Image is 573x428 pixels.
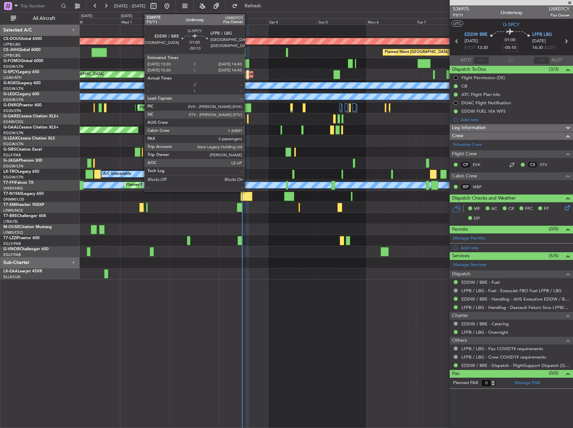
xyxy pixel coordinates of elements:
div: Planned Maint [GEOGRAPHIC_DATA] ([GEOGRAPHIC_DATA]) [139,103,245,113]
a: G-KGKGLegacy 600 [3,81,41,85]
a: LFPB/LBG [3,53,21,58]
span: G-LEAX [3,137,18,141]
a: G-GARECessna Citation XLS+ [3,114,59,118]
span: T7-BRE [3,214,17,218]
span: LNX07CY [549,5,570,12]
span: 536975 [453,5,469,12]
a: EGGW/LTN [3,175,23,180]
a: T7-BREChallenger 604 [3,214,46,218]
a: EGGW/LTN [3,64,23,69]
span: G-SIRS [3,148,16,152]
a: M-OUSECitation Mustang [3,225,52,229]
a: MBP [473,184,488,190]
span: Dispatch Checks and Weather [452,195,516,202]
div: Tue 7 [416,18,465,24]
div: Tue 30 [71,18,120,24]
a: EGLF/FAB [3,252,21,257]
span: CR [508,206,514,212]
div: Add new [461,245,570,251]
span: Leg Information [452,124,486,132]
span: ELDT [545,45,555,51]
div: CB [461,83,467,89]
a: G-LEGCLegacy 600 [3,92,39,96]
span: Dispatch To-Dos [452,66,486,73]
div: [DATE] [81,13,92,19]
a: Manage Services [453,262,487,268]
a: Manage PAX [515,380,540,386]
a: LX-EAALearjet 45XR [3,269,42,273]
a: Manage Permits [453,235,486,242]
span: All Aircraft [17,16,71,21]
a: T7-LZZIPraetor 600 [3,236,40,240]
a: EGLF/FAB [3,153,21,158]
a: T7-N1960Legacy 650 [3,192,44,196]
a: EGGW/LTN [3,142,23,147]
div: [DATE] [121,13,132,19]
span: CS-DOU [3,37,19,41]
span: [DATE] [464,38,478,45]
a: G-GAALCessna Citation XLS+ [3,125,59,129]
input: Trip Number [20,1,59,11]
div: Unplanned Maint [GEOGRAPHIC_DATA] [237,69,306,79]
a: LFPB/LBG [3,42,21,47]
a: ELLX/LUX [3,274,20,279]
span: ETOT [464,45,475,51]
span: G-KGKG [3,81,19,85]
button: All Aircraft [7,13,73,24]
a: EGGW/LTN [3,164,23,169]
div: Flight Permission (DE) [461,75,505,81]
a: EDDW / BRE - Catering [461,321,509,327]
a: LFMN/NCE [3,208,23,213]
a: STV [540,162,555,168]
span: (0/0) [549,225,559,232]
span: Pax [452,370,459,378]
a: T7-EMIHawker 900XP [3,203,44,207]
span: T7-N1960 [3,192,22,196]
a: G-VNORChallenger 650 [3,247,49,251]
a: G-JAGAPhenom 300 [3,159,42,163]
span: LX-TRO [3,170,18,174]
span: Others [452,337,467,344]
div: Sun 5 [317,18,367,24]
div: CP [460,161,471,168]
button: UTC [451,20,463,26]
span: G-VNOR [3,247,20,251]
a: LFPB / LBG - Crew COVID19 requirements [461,354,546,360]
div: A/C Unavailable [103,169,131,179]
a: EGLF/FAB [3,241,21,246]
span: (5/5) [549,252,559,259]
label: Planned PAX [453,380,478,386]
span: 14:30 [532,45,543,51]
a: EDDW / BRE - Dispatch - FlightSupport Dispatch [GEOGRAPHIC_DATA] [461,363,570,368]
div: Sat 4 [268,18,317,24]
div: EDDW FUEL VIA WFS [461,108,506,114]
a: G-FOMOGlobal 6000 [3,59,43,63]
a: LX-TROLegacy 650 [3,170,39,174]
a: EVK [473,162,488,168]
span: T7-EMI [3,203,16,207]
span: LX-EAA [3,269,18,273]
span: (3/3) [549,66,559,73]
a: G-SPCYLegacy 650 [3,70,39,74]
a: EGNR/CEG [3,119,23,124]
a: LFMD/CEQ [3,230,23,235]
span: LFPB LBG [532,32,552,38]
div: AOG Maint Dusseldorf [151,125,190,135]
a: EGGW/LTN [3,130,23,136]
div: Underway [501,9,522,16]
span: Cabin Crew [452,172,477,180]
span: M-OUSE [3,225,19,229]
div: Add new [461,117,570,122]
a: VHHH/HKG [3,186,23,191]
span: ATOT [460,57,471,64]
span: AC [491,206,497,212]
a: G-LEAXCessna Citation XLS [3,137,55,141]
span: Services [452,252,469,260]
button: Refresh [229,1,269,11]
a: EDDW / BRE - Handling - AHS Executive EDDW / BRE [461,296,570,302]
div: ATC Flight Plan info [461,92,500,97]
span: (0/0) [549,370,559,377]
span: G-FOMO [3,59,20,63]
span: CS-JHH [3,48,18,52]
a: CS-DOUGlobal 6500 [3,37,42,41]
